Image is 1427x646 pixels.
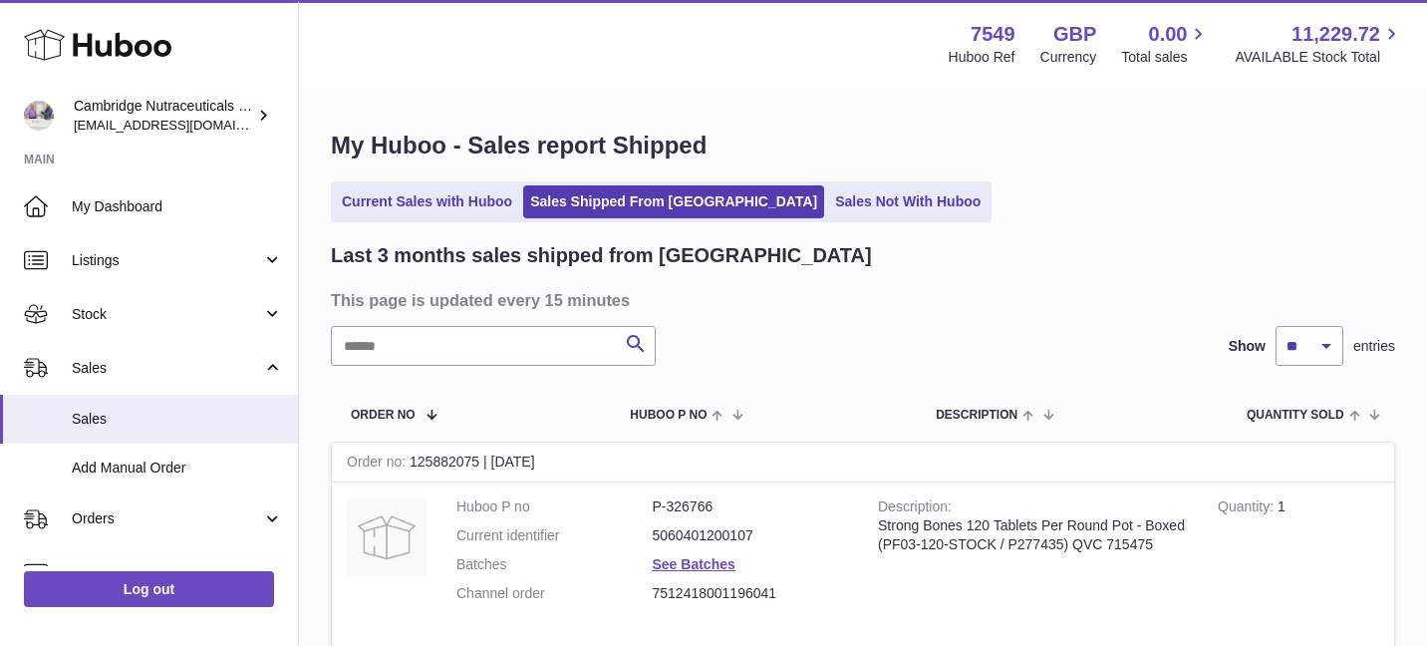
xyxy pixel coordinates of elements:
[331,289,1390,311] h3: This page is updated every 15 minutes
[72,509,262,528] span: Orders
[72,197,283,216] span: My Dashboard
[653,584,849,603] dd: 7512418001196041
[1121,48,1210,67] span: Total sales
[653,526,849,545] dd: 5060401200107
[74,117,293,133] span: [EMAIL_ADDRESS][DOMAIN_NAME]
[1053,21,1096,48] strong: GBP
[1229,337,1266,356] label: Show
[72,410,283,429] span: Sales
[1235,48,1403,67] span: AVAILABLE Stock Total
[1353,337,1395,356] span: entries
[347,454,410,475] strong: Order no
[971,21,1015,48] strong: 7549
[72,305,262,324] span: Stock
[331,130,1395,161] h1: My Huboo - Sales report Shipped
[72,359,262,378] span: Sales
[1218,498,1278,519] strong: Quantity
[331,242,872,269] h2: Last 3 months sales shipped from [GEOGRAPHIC_DATA]
[1203,483,1394,628] td: 1
[347,497,427,577] img: no-photo.jpg
[24,571,274,607] a: Log out
[335,185,519,218] a: Current Sales with Huboo
[72,251,262,270] span: Listings
[828,185,988,218] a: Sales Not With Huboo
[1121,21,1210,67] a: 0.00 Total sales
[456,584,653,603] dt: Channel order
[1149,21,1188,48] span: 0.00
[1247,409,1344,422] span: Quantity Sold
[72,459,283,478] span: Add Manual Order
[653,497,849,516] dd: P-326766
[653,556,735,572] a: See Batches
[72,563,283,582] span: Usage
[24,101,54,131] img: qvc@camnutra.com
[456,526,653,545] dt: Current identifier
[1291,21,1380,48] span: 11,229.72
[456,497,653,516] dt: Huboo P no
[332,443,1394,483] div: 125882075 | [DATE]
[523,185,824,218] a: Sales Shipped From [GEOGRAPHIC_DATA]
[878,498,952,519] strong: Description
[1040,48,1097,67] div: Currency
[351,409,416,422] span: Order No
[456,555,653,574] dt: Batches
[1235,21,1403,67] a: 11,229.72 AVAILABLE Stock Total
[630,409,707,422] span: Huboo P no
[949,48,1015,67] div: Huboo Ref
[936,409,1017,422] span: Description
[878,516,1188,554] div: Strong Bones 120 Tablets Per Round Pot - Boxed (PF03-120-STOCK / P277435) QVC 715475
[74,97,253,135] div: Cambridge Nutraceuticals Ltd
